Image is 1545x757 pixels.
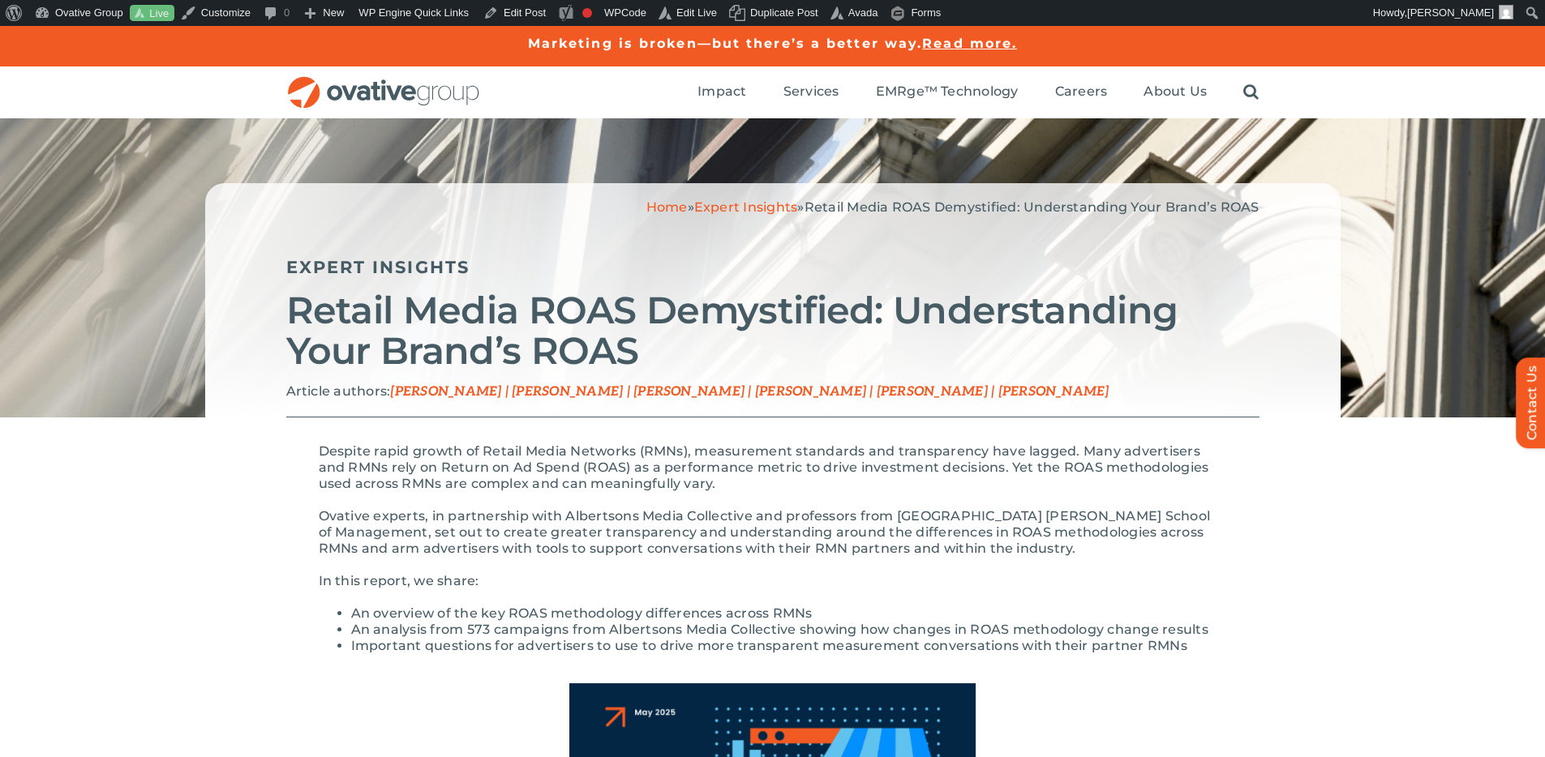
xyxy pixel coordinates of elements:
span: About Us [1144,83,1207,100]
a: Read more. [922,36,1017,51]
span: Services [783,83,839,100]
span: [PERSON_NAME] | [PERSON_NAME] | [PERSON_NAME] | [PERSON_NAME] | [PERSON_NAME] | [PERSON_NAME] [390,384,1109,400]
li: An analysis from 573 campaigns from Albertsons Media Collective showing how changes in ROAS metho... [351,622,1227,638]
a: Impact [697,83,746,101]
a: Search [1243,83,1259,101]
p: Despite rapid growth of Retail Media Networks (RMNs), measurement standards and transparency have... [319,443,1227,492]
a: EMRge™ Technology [876,83,1019,101]
nav: Menu [697,66,1259,118]
span: » » [646,199,1260,215]
a: Marketing is broken—but there’s a better way. [528,36,923,51]
span: Retail Media ROAS Demystified: Understanding Your Brand’s ROAS [805,199,1260,215]
a: About Us [1144,83,1207,101]
p: In this report, we share: [319,573,1227,589]
li: Important questions for advertisers to use to drive more transparent measurement conversations wi... [351,638,1227,654]
li: An overview of the key ROAS methodology differences across RMNs [351,605,1227,622]
a: Expert Insights [694,199,798,215]
span: Impact [697,83,746,100]
a: OG_Full_horizontal_RGB [286,75,481,90]
p: Ovative experts, in partnership with Albertsons Media Collective and professors from [GEOGRAPHIC_... [319,508,1227,557]
a: Home [646,199,688,215]
a: Live [130,5,174,22]
a: Careers [1055,83,1108,101]
span: [PERSON_NAME] [1407,6,1494,19]
span: EMRge™ Technology [876,83,1019,100]
span: Careers [1055,83,1108,100]
a: Services [783,83,839,101]
a: Expert Insights [286,257,470,277]
div: Focus keyphrase not set [582,8,592,18]
h2: Retail Media ROAS Demystified: Understanding Your Brand’s ROAS [286,290,1260,371]
p: Article authors: [286,383,1260,400]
